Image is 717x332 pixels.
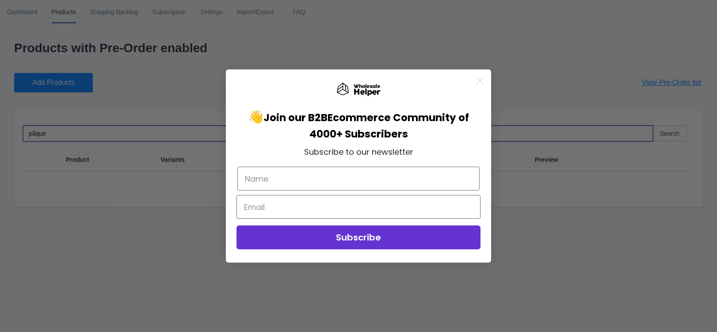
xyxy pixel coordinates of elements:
span: 👋 [248,108,328,126]
button: Close dialog [472,73,488,88]
span: Join our B2B [263,111,328,125]
span: Ecommerce Community of 4000+ Subscribers [309,111,469,141]
input: Email [236,195,481,219]
input: Name [237,167,480,191]
img: Wholesale Helper Logo [336,83,381,97]
span: Subscribe to our newsletter [304,146,413,157]
button: Subscribe [236,225,481,249]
